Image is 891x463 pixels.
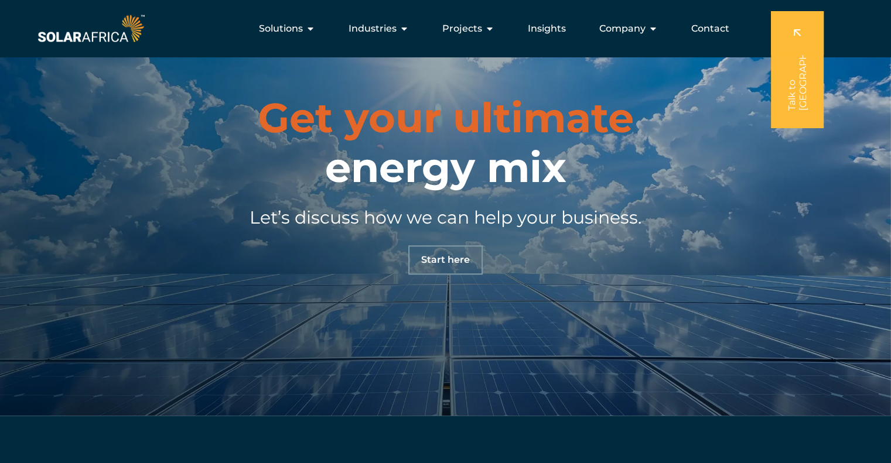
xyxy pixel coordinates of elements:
a: Contact [691,22,729,36]
span: Solutions [259,22,303,36]
h4: Let’s discuss how we can help your business. [118,204,774,231]
a: Start here [408,245,483,275]
span: Company [599,22,646,36]
nav: Menu [147,17,739,40]
h2: energy mix [258,93,634,193]
div: Menu Toggle [147,17,739,40]
span: Start here [421,255,470,265]
span: Projects [442,22,482,36]
span: Industries [349,22,397,36]
span: Get your ultimate [258,92,634,143]
a: Insights [528,22,566,36]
